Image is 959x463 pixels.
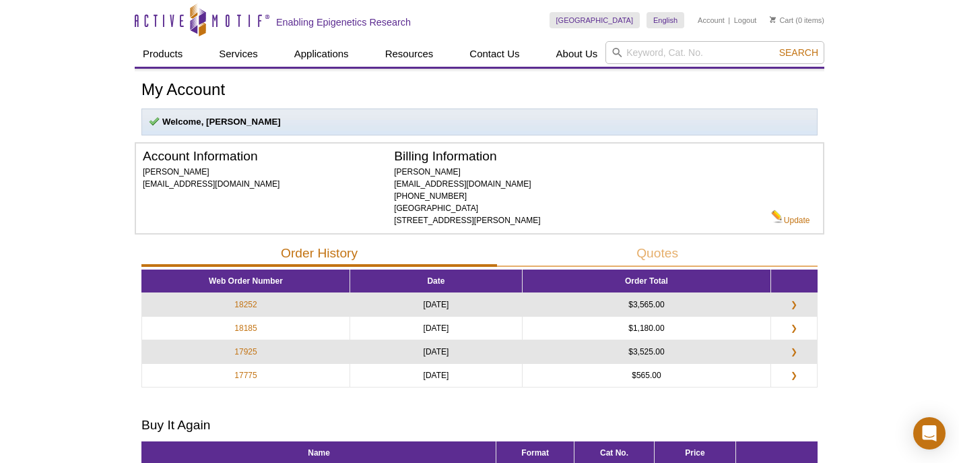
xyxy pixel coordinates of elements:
[548,41,606,67] a: About Us
[522,317,770,340] td: $1,180.00
[350,364,523,388] td: [DATE]
[211,41,266,67] a: Services
[143,167,279,189] span: [PERSON_NAME] [EMAIL_ADDRESS][DOMAIN_NAME]
[522,270,770,293] th: Order Total
[734,16,757,25] a: Logout
[135,41,191,67] a: Products
[141,241,497,267] button: Order History
[647,12,684,28] a: English
[234,322,257,334] a: 18185
[377,41,442,67] a: Resources
[770,16,793,25] a: Cart
[522,340,770,364] td: $3,525.00
[779,47,818,58] span: Search
[234,369,257,381] a: 17775
[142,270,350,293] th: Web Order Number
[350,317,523,340] td: [DATE]
[350,270,523,293] th: Date
[913,417,946,450] div: Open Intercom Messenger
[775,47,822,59] button: Search
[350,293,523,317] td: [DATE]
[141,81,818,100] h1: My Account
[149,116,810,128] p: Welcome, [PERSON_NAME]
[276,16,411,28] h2: Enabling Epigenetics Research
[234,346,257,358] a: 17925
[143,150,394,162] h2: Account Information
[770,12,824,28] li: (0 items)
[461,41,527,67] a: Contact Us
[771,210,784,223] img: Edit
[550,12,640,28] a: [GEOGRAPHIC_DATA]
[728,12,730,28] li: |
[522,364,770,388] td: $565.00
[783,322,805,334] a: ❯
[770,16,776,23] img: Your Cart
[783,369,805,381] a: ❯
[522,293,770,317] td: $3,565.00
[394,150,771,162] h2: Billing Information
[698,16,725,25] a: Account
[141,419,818,431] h2: Buy It Again
[286,41,357,67] a: Applications
[783,346,805,358] a: ❯
[497,241,818,267] button: Quotes
[783,299,805,311] a: ❯
[394,167,540,225] span: [PERSON_NAME] [EMAIL_ADDRESS][DOMAIN_NAME] [PHONE_NUMBER] [GEOGRAPHIC_DATA] [STREET_ADDRESS][PERS...
[234,299,257,311] a: 18252
[605,41,824,64] input: Keyword, Cat. No.
[771,210,810,226] a: Update
[350,340,523,364] td: [DATE]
